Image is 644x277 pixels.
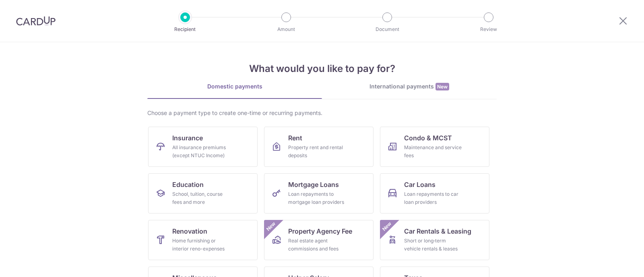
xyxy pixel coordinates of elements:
[172,133,203,143] span: Insurance
[172,190,230,206] div: School, tuition, course fees and more
[404,144,462,160] div: Maintenance and service fees
[592,253,636,273] iframe: Opens a widget where you can find more information
[172,226,207,236] span: Renovation
[404,133,452,143] span: Condo & MCST
[288,226,352,236] span: Property Agency Fee
[404,237,462,253] div: Short or long‑term vehicle rentals & leases
[404,180,436,189] span: Car Loans
[147,82,322,90] div: Domestic payments
[322,82,497,91] div: International payments
[288,190,346,206] div: Loan repayments to mortgage loan providers
[404,190,462,206] div: Loan repayments to car loan providers
[147,109,497,117] div: Choose a payment type to create one-time or recurring payments.
[147,62,497,76] h4: What would you like to pay for?
[172,144,230,160] div: All insurance premiums (except NTUC Income)
[172,180,204,189] span: Education
[288,237,346,253] div: Real estate agent commissions and fees
[288,133,302,143] span: Rent
[16,16,56,26] img: CardUp
[380,220,394,233] span: New
[148,220,258,260] a: RenovationHome furnishing or interior reno-expenses
[256,25,316,33] p: Amount
[436,83,449,90] span: New
[380,127,489,167] a: Condo & MCSTMaintenance and service fees
[264,220,278,233] span: New
[172,237,230,253] div: Home furnishing or interior reno-expenses
[264,220,374,260] a: Property Agency FeeReal estate agent commissions and feesNew
[404,226,471,236] span: Car Rentals & Leasing
[155,25,215,33] p: Recipient
[288,144,346,160] div: Property rent and rental deposits
[357,25,417,33] p: Document
[288,180,339,189] span: Mortgage Loans
[264,127,374,167] a: RentProperty rent and rental deposits
[148,127,258,167] a: InsuranceAll insurance premiums (except NTUC Income)
[148,173,258,213] a: EducationSchool, tuition, course fees and more
[264,173,374,213] a: Mortgage LoansLoan repayments to mortgage loan providers
[459,25,518,33] p: Review
[380,220,489,260] a: Car Rentals & LeasingShort or long‑term vehicle rentals & leasesNew
[380,173,489,213] a: Car LoansLoan repayments to car loan providers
